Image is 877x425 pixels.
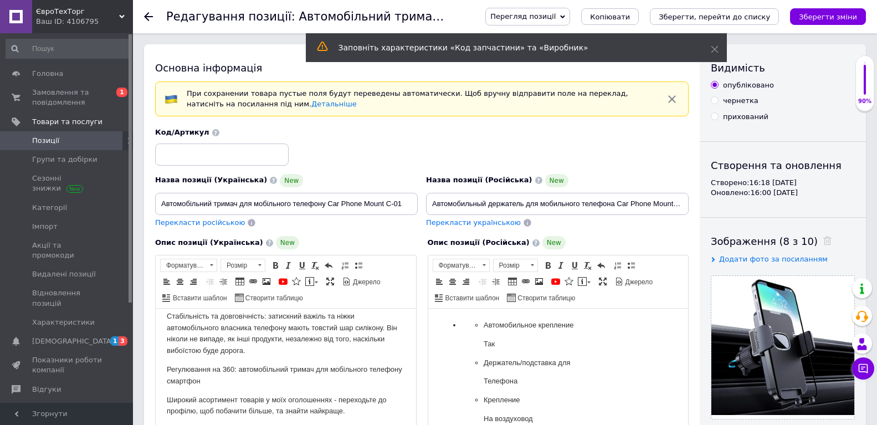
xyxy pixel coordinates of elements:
span: Вставити шаблон [444,294,500,303]
a: Форматування [433,259,490,272]
span: Форматування [433,259,479,272]
div: Повернутися назад [144,12,153,21]
i: Зберегти зміни [799,13,857,21]
a: Таблиця [234,275,246,288]
span: Джерело [351,278,381,287]
a: Вставити/видалити маркований список [625,259,637,272]
button: Зберегти, перейти до списку [650,8,779,25]
span: Імпорт [32,222,58,232]
a: Зменшити відступ [476,275,489,288]
span: Код/Артикул [155,128,209,136]
input: Наприклад, H&M жіноча сукня зелена 38 розмір вечірня максі з блискітками [426,193,689,215]
a: Вставити повідомлення [304,275,320,288]
a: Максимізувати [324,275,336,288]
a: Джерело [613,275,655,288]
a: Таблиця [506,275,519,288]
button: Зберегти зміни [790,8,866,25]
a: Курсив (Ctrl+I) [283,259,295,272]
a: Джерело [341,275,382,288]
span: Назва позиції (Українська) [155,176,267,184]
p: На воздуховод [55,105,205,116]
a: Повернути (Ctrl+Z) [322,259,335,272]
a: По центру [174,275,186,288]
span: Назва позиції (Російська) [426,176,532,184]
a: Детальніше [311,100,357,108]
span: Розмір [494,259,527,272]
p: Держатель/подставка для [55,49,205,60]
span: Перекласти російською [155,218,245,227]
div: Оновлено: 16:00 [DATE] [711,188,855,198]
p: Так [55,30,205,42]
a: Вставити шаблон [161,291,229,304]
span: 1 [116,88,127,97]
a: По правому краю [187,275,199,288]
input: Пошук [6,39,131,59]
a: Збільшити відступ [217,275,229,288]
span: Копіювати [590,13,630,21]
div: 90% Якість заповнення [855,55,874,111]
a: Вставити/видалити маркований список [352,259,365,272]
a: Вставити/видалити нумерований список [339,259,351,272]
span: Сезонні знижки [32,173,102,193]
a: Повернути (Ctrl+Z) [595,259,607,272]
a: Зображення [260,275,273,288]
a: Додати відео з YouTube [550,275,562,288]
span: Показники роботи компанії [32,355,102,375]
a: Створити таблицю [233,291,305,304]
div: Основна інформація [155,61,689,75]
span: Створити таблицю [244,294,303,303]
a: Вставити/видалити нумерований список [612,259,624,272]
a: Підкреслений (Ctrl+U) [296,259,308,272]
span: Створити таблицю [516,294,575,303]
span: Групи та добірки [32,155,98,165]
a: Зображення [533,275,545,288]
span: Вставити шаблон [171,294,227,303]
span: Позиції [32,136,59,146]
span: New [280,174,303,187]
div: опубліковано [723,80,774,90]
a: Розмір [220,259,265,272]
input: Наприклад, H&M жіноча сукня зелена 38 розмір вечірня максі з блискітками [155,193,418,215]
div: чернетка [723,96,758,106]
a: По центру [447,275,459,288]
span: New [545,174,568,187]
span: Відгуки [32,385,61,395]
button: Чат з покупцем [852,357,874,380]
p: Телефона [55,67,205,79]
span: 3 [119,336,127,346]
div: прихований [723,112,768,122]
span: ЄвроТехТорг [36,7,119,17]
span: Джерело [624,278,653,287]
p: Крепление [55,86,205,98]
span: New [276,236,299,249]
a: Вставити шаблон [433,291,501,304]
div: Зображення (8 з 10) [711,234,855,248]
span: Видалені позиції [32,269,96,279]
a: Вставити/Редагувати посилання (Ctrl+L) [520,275,532,288]
span: Перекласти українською [426,218,521,227]
span: Додати фото за посиланням [719,255,828,263]
a: Вставити іконку [290,275,302,288]
div: Ваш ID: 4106795 [36,17,133,27]
span: Опис позиції (Російська) [428,238,530,247]
i: Зберегти, перейти до списку [659,13,770,21]
a: Видалити форматування [582,259,594,272]
div: Видимість [711,61,855,75]
a: По лівому краю [433,275,445,288]
a: Підкреслений (Ctrl+U) [568,259,581,272]
a: Жирний (Ctrl+B) [269,259,281,272]
a: По лівому краю [161,275,173,288]
a: Максимізувати [597,275,609,288]
a: Вставити повідомлення [576,275,592,288]
span: Категорії [32,203,67,213]
span: Форматування [161,259,206,272]
span: Характеристики [32,318,95,327]
div: Створення та оновлення [711,158,855,172]
span: [DEMOGRAPHIC_DATA] [32,336,114,346]
a: Зменшити відступ [204,275,216,288]
span: Розмір [221,259,254,272]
